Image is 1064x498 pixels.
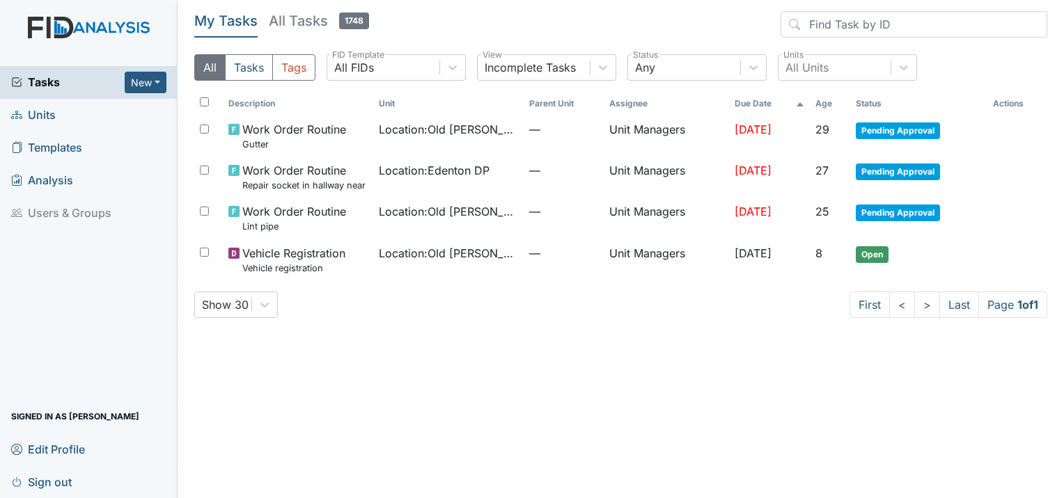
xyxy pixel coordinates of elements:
[334,59,374,76] div: All FIDs
[11,137,82,159] span: Templates
[242,203,346,233] span: Work Order Routine Lint pipe
[225,54,273,81] button: Tasks
[856,122,940,139] span: Pending Approval
[194,54,226,81] button: All
[815,122,829,136] span: 29
[379,162,490,179] span: Location : Edenton DP
[242,121,346,151] span: Work Order Routine Gutter
[379,203,518,220] span: Location : Old [PERSON_NAME].
[242,220,346,233] small: Lint pipe
[856,246,889,263] span: Open
[529,203,598,220] span: —
[529,162,598,179] span: —
[785,59,829,76] div: All Units
[379,245,518,262] span: Location : Old [PERSON_NAME].
[735,122,772,136] span: [DATE]
[815,163,829,177] span: 27
[194,54,315,81] div: Type filter
[889,291,915,318] a: <
[379,121,518,138] span: Location : Old [PERSON_NAME].
[200,97,209,106] input: Toggle All Rows Selected
[604,239,729,280] td: Unit Managers
[850,291,1047,318] nav: task-pagination
[11,438,85,460] span: Edit Profile
[11,405,139,427] span: Signed in as [PERSON_NAME]
[242,262,345,275] small: Vehicle registration
[856,204,940,221] span: Pending Approval
[373,92,524,115] th: Toggle SortBy
[11,471,72,492] span: Sign out
[939,291,979,318] a: Last
[850,92,987,115] th: Toggle SortBy
[850,291,890,318] a: First
[11,170,73,191] span: Analysis
[242,138,346,151] small: Gutter
[604,115,729,156] td: Unit Managers
[1017,298,1038,312] strong: 1 of 1
[735,204,772,218] span: [DATE]
[485,59,576,76] div: Incomplete Tasks
[604,198,729,239] td: Unit Managers
[781,11,1047,38] input: Find Task by ID
[194,11,258,31] h5: My Tasks
[815,246,822,260] span: 8
[604,156,729,198] td: Unit Managers
[202,296,249,313] div: Show 30
[242,179,368,192] small: Repair socket in hallway near accounting clerk office.
[529,245,598,262] span: —
[339,13,369,29] span: 1748
[604,92,729,115] th: Assignee
[856,163,940,180] span: Pending Approval
[635,59,655,76] div: Any
[815,204,829,218] span: 25
[810,92,850,115] th: Toggle SortBy
[223,92,373,115] th: Toggle SortBy
[11,104,56,126] span: Units
[524,92,604,115] th: Toggle SortBy
[735,246,772,260] span: [DATE]
[978,291,1047,318] span: Page
[242,162,368,192] span: Work Order Routine Repair socket in hallway near accounting clerk office.
[11,74,125,90] a: Tasks
[987,92,1047,115] th: Actions
[729,92,810,115] th: Toggle SortBy
[914,291,940,318] a: >
[242,245,345,275] span: Vehicle Registration Vehicle registration
[529,121,598,138] span: —
[735,163,772,177] span: [DATE]
[269,11,369,31] h5: All Tasks
[125,72,166,93] button: New
[272,54,315,81] button: Tags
